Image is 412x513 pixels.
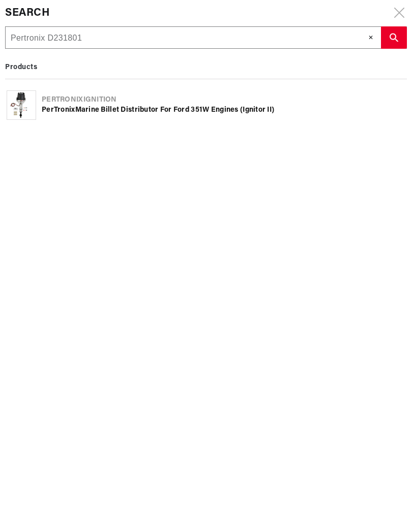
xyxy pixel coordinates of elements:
[42,95,405,105] div: Ignition
[6,27,380,49] input: Search Part #, Category or Keyword
[381,26,407,49] button: search button
[42,96,83,104] b: Pertronix
[368,33,374,42] span: ✕
[42,106,75,114] b: PerTronix
[5,5,407,21] div: Search
[42,105,405,115] div: Marine Billet Distributor for Ford 351W Engines (Ignitor II)
[5,63,37,71] b: Products
[7,91,36,119] img: PerTronix Marine Billet Distributor for Ford 351W Engines (Ignitor II)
